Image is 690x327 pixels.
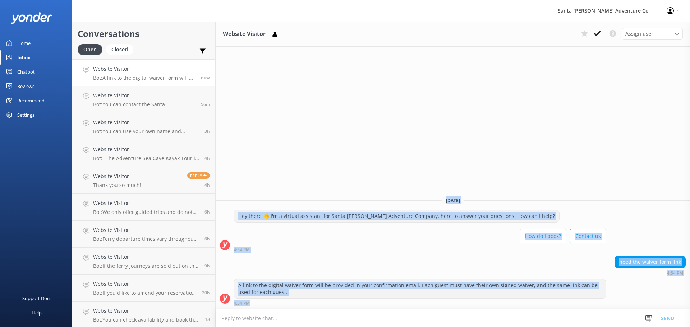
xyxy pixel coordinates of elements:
p: Bot: You can use your own name and account to reserve the trips, even if you are not participatin... [93,128,199,135]
div: Help [32,305,42,320]
h2: Conversations [78,27,210,41]
h4: Website Visitor [93,145,199,153]
p: Bot: If the ferry journeys are sold out on the ferry company's website, you can reach out to our ... [93,263,199,269]
p: Thank you so much! [93,182,141,188]
div: A link to the digital waiver form will be provided in your confirmation email. Each guest must ha... [234,279,606,298]
div: Hey there 👋 I'm a virtual assistant for Santa [PERSON_NAME] Adventure Company, here to answer you... [234,210,559,222]
strong: 4:54 PM [667,271,683,275]
span: Oct 10 2025 04:32pm (UTC -07:00) America/Tijuana [205,317,210,323]
a: Closed [106,45,137,53]
span: Oct 11 2025 10:45am (UTC -07:00) America/Tijuana [204,209,210,215]
strong: 4:54 PM [234,248,250,252]
span: Oct 11 2025 04:54pm (UTC -07:00) America/Tijuana [201,74,210,80]
div: Inbox [17,50,31,65]
span: Oct 11 2025 10:20am (UTC -07:00) America/Tijuana [204,236,210,242]
span: Oct 11 2025 03:59pm (UTC -07:00) America/Tijuana [201,101,210,107]
span: Oct 11 2025 12:17pm (UTC -07:00) America/Tijuana [204,182,210,188]
span: Reply [187,172,210,179]
div: Recommend [17,93,45,108]
a: Website VisitorBot:You can use your own name and account to reserve the trips, even if you are no... [72,113,215,140]
span: Oct 10 2025 08:47pm (UTC -07:00) America/Tijuana [202,290,210,296]
div: need the waiver form link [615,256,685,268]
a: Website VisitorBot:If you'd like to amend your reservation, please contact the Santa [PERSON_NAME... [72,275,215,302]
div: Closed [106,44,133,55]
p: Bot: You can check availability and book the Adventure Sea Caves Kayak Tour online at [URL][DOMAI... [93,317,199,323]
strong: 4:54 PM [234,301,250,305]
span: Oct 11 2025 12:18pm (UTC -07:00) America/Tijuana [204,155,210,161]
p: Bot: Ferry departure times vary throughout the year and are generally limited to one or two depar... [93,236,199,242]
p: Bot: If you'd like to amend your reservation, please contact the Santa [PERSON_NAME] Adventure Co... [93,290,197,296]
div: Oct 11 2025 04:54pm (UTC -07:00) America/Tijuana [234,247,606,252]
button: Contact us [570,229,606,243]
button: How do I book? [520,229,566,243]
div: Assign User [622,28,683,39]
span: Oct 11 2025 01:19pm (UTC -07:00) America/Tijuana [204,128,210,134]
a: Website VisitorBot:If the ferry journeys are sold out on the ferry company's website, you can rea... [72,248,215,275]
p: Bot: You can contact the Santa [PERSON_NAME] Adventure Co. team at [PHONE_NUMBER], or by emailing... [93,101,195,108]
p: Bot: We only offer guided trips and do not rent equipment. If you're interested in a guided kayak... [93,209,199,215]
a: Website VisitorBot:A link to the digital waiver form will be provided in your confirmation email.... [72,59,215,86]
div: Settings [17,108,34,122]
h3: Website Visitor [223,29,266,39]
div: Oct 11 2025 04:54pm (UTC -07:00) America/Tijuana [234,300,606,305]
a: Website VisitorBot:Ferry departure times vary throughout the year and are generally limited to on... [72,221,215,248]
h4: Website Visitor [93,92,195,99]
div: Reviews [17,79,34,93]
span: Assign user [625,30,653,38]
h4: Website Visitor [93,65,195,73]
h4: Website Visitor [93,280,197,288]
div: Oct 11 2025 04:54pm (UTC -07:00) America/Tijuana [615,270,686,275]
a: Website VisitorBot:You can contact the Santa [PERSON_NAME] Adventure Co. team at [PHONE_NUMBER], ... [72,86,215,113]
h4: Website Visitor [93,199,199,207]
a: Website VisitorThank you so much!Reply4h [72,167,215,194]
p: Bot: - The Adventure Sea Cave Kayak Tour is a 4-hour immersive experience, allowing ample time to... [93,155,199,162]
h4: Website Visitor [93,307,199,315]
h4: Website Visitor [93,253,199,261]
div: Open [78,44,102,55]
p: Bot: A link to the digital waiver form will be provided in your confirmation email. Each guest mu... [93,75,195,81]
a: Website VisitorBot:- The Adventure Sea Cave Kayak Tour is a 4-hour immersive experience, allowing... [72,140,215,167]
div: Support Docs [22,291,51,305]
img: yonder-white-logo.png [11,12,52,24]
span: Oct 11 2025 07:44am (UTC -07:00) America/Tijuana [204,263,210,269]
h4: Website Visitor [93,226,199,234]
span: [DATE] [442,197,464,204]
a: Website VisitorBot:We only offer guided trips and do not rent equipment. If you're interested in ... [72,194,215,221]
h4: Website Visitor [93,172,141,180]
h4: Website Visitor [93,118,199,126]
div: Home [17,36,31,50]
a: Open [78,45,106,53]
div: Chatbot [17,65,35,79]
